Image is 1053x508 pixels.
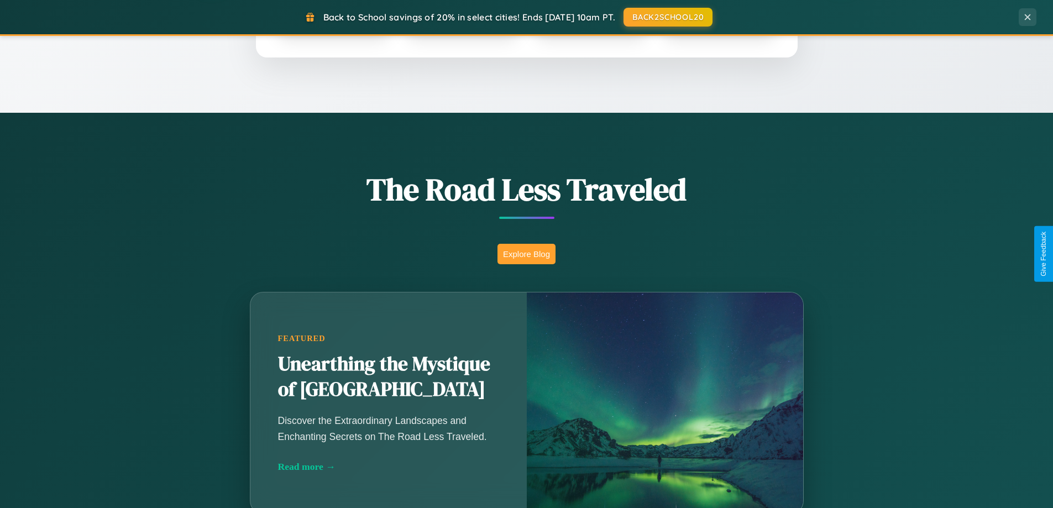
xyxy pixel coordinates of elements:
[624,8,713,27] button: BACK2SCHOOL20
[278,413,499,444] p: Discover the Extraordinary Landscapes and Enchanting Secrets on The Road Less Traveled.
[195,168,858,211] h1: The Road Less Traveled
[278,334,499,343] div: Featured
[278,352,499,402] h2: Unearthing the Mystique of [GEOGRAPHIC_DATA]
[1040,232,1047,276] div: Give Feedback
[497,244,556,264] button: Explore Blog
[323,12,615,23] span: Back to School savings of 20% in select cities! Ends [DATE] 10am PT.
[278,461,499,473] div: Read more →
